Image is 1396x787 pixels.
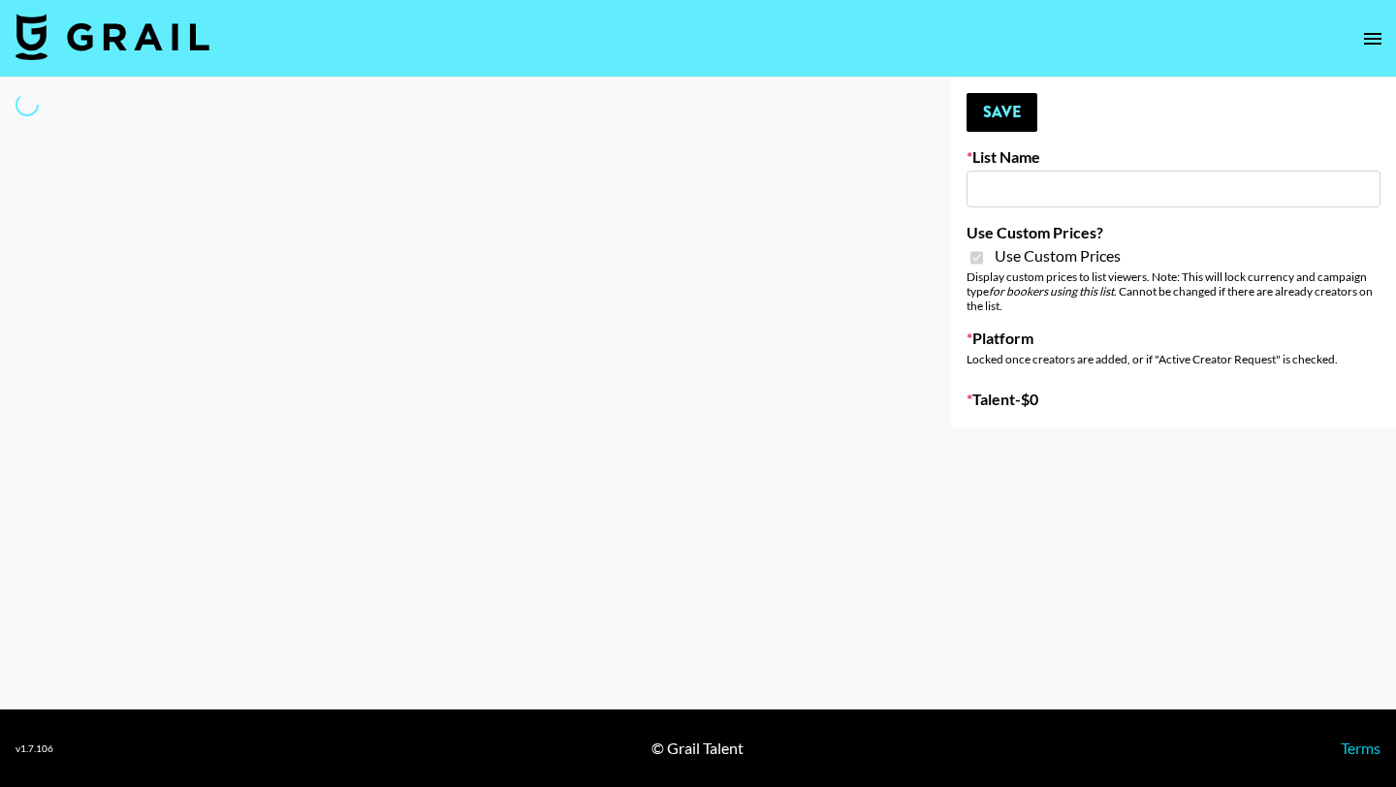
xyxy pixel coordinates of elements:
span: Use Custom Prices [995,246,1121,266]
label: Talent - $ 0 [967,390,1380,409]
div: Display custom prices to list viewers. Note: This will lock currency and campaign type . Cannot b... [967,269,1380,313]
label: List Name [967,147,1380,167]
div: © Grail Talent [651,739,744,758]
a: Terms [1341,739,1380,757]
img: Grail Talent [16,14,209,60]
button: open drawer [1353,19,1392,58]
label: Use Custom Prices? [967,223,1380,242]
button: Save [967,93,1037,132]
div: v 1.7.106 [16,742,53,755]
em: for bookers using this list [989,284,1114,299]
div: Locked once creators are added, or if "Active Creator Request" is checked. [967,352,1380,366]
label: Platform [967,329,1380,348]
